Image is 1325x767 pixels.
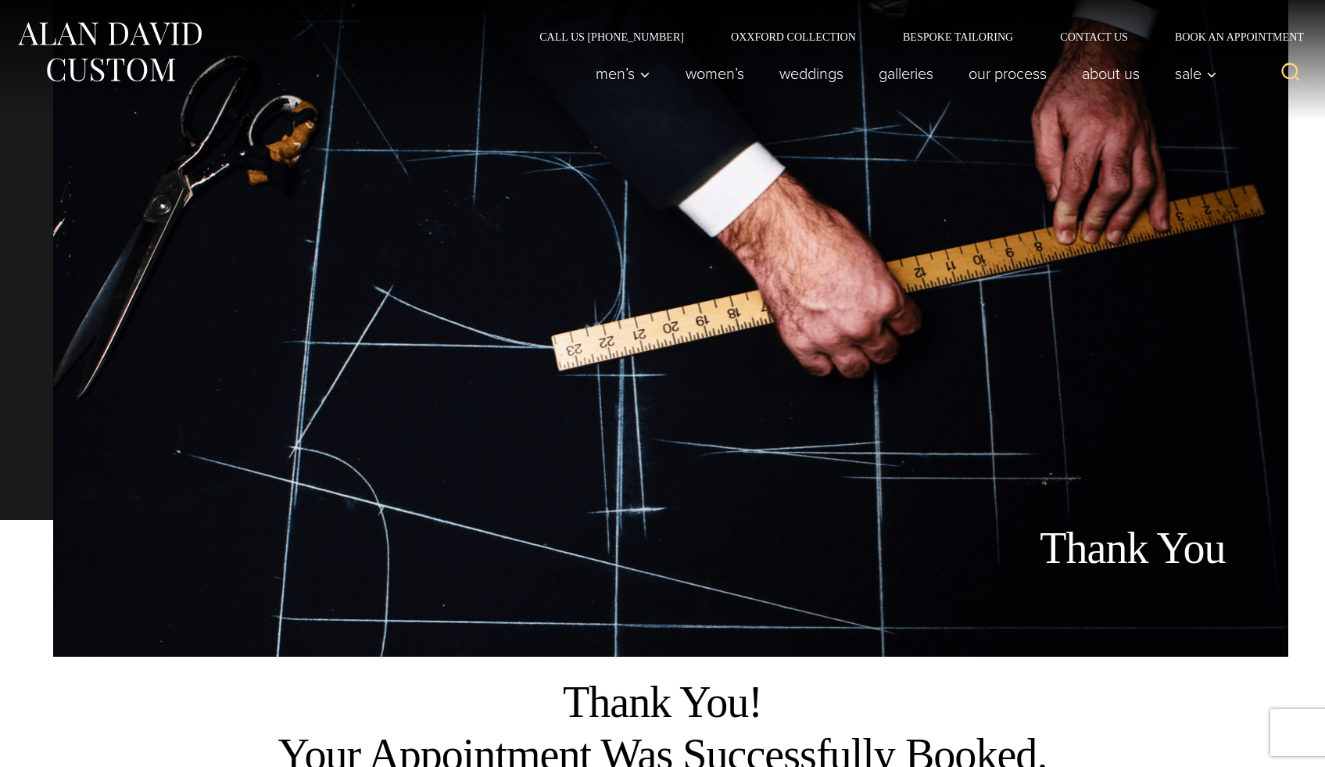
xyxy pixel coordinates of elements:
a: Call Us [PHONE_NUMBER] [516,31,707,42]
a: Contact Us [1037,31,1151,42]
a: About Us [1065,58,1158,89]
button: View Search Form [1272,55,1309,92]
a: Galleries [861,58,951,89]
span: Sale [1175,66,1217,81]
a: Book an Appointment [1151,31,1309,42]
img: Alan David Custom [16,17,203,87]
nav: Secondary Navigation [516,31,1309,42]
a: Our Process [951,58,1065,89]
a: Women’s [668,58,762,89]
nav: Primary Navigation [578,58,1226,89]
h1: Thank You [878,522,1226,575]
a: weddings [762,58,861,89]
span: Men’s [596,66,650,81]
a: Bespoke Tailoring [879,31,1037,42]
a: Oxxford Collection [707,31,879,42]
